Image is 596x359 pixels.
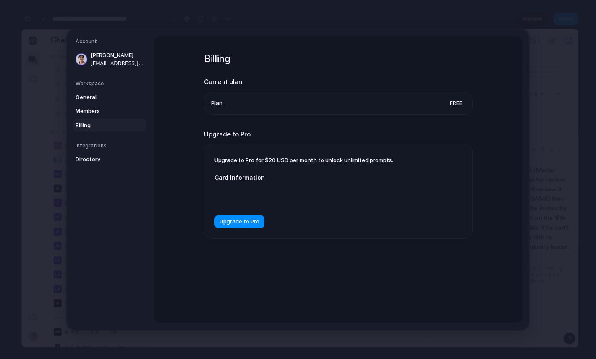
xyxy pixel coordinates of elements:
button: anteriore [30,160,129,175]
span: [PERSON_NAME] [45,209,126,217]
span: anteriore [45,163,126,172]
button: [PERSON_NAME] [30,236,129,251]
a: Directory [73,153,146,166]
a: Billing [73,119,146,132]
span: [PERSON_NAME] [45,224,126,232]
span: [DATE] – [DATE] [440,123,568,130]
span: feedback [45,39,126,47]
a: [PERSON_NAME][EMAIL_ADDRESS][DOMAIN_NAME] [73,49,146,70]
span: Billing [76,121,129,130]
button: feedback [30,36,129,51]
a: General [73,91,146,104]
img: logo-mark-swarm-black-20-20.svg [7,7,17,17]
img: AC [497,7,507,17]
span: Free [447,99,465,107]
span: Hives [30,103,55,113]
span: [PERSON_NAME] [45,148,126,157]
span: Upgrade to Pro [220,217,259,226]
button: introductions [30,66,129,81]
img: CF [506,7,516,17]
span: 9 [519,8,524,16]
button: Choose time range [441,58,574,76]
span: general [45,84,126,93]
button: pioneer-dev-ai [30,326,129,341]
h2: Upgrade to Pro [204,130,473,139]
h1: Chat [30,6,49,16]
button: deepfraction [30,190,129,205]
span: Upgrade to Pro for $20 USD per month to unlock unlimited prompts. [214,157,393,163]
span: mashup-garage [45,284,126,293]
span: ailytics [45,133,126,142]
span: [PERSON_NAME] [45,239,126,247]
iframe: Secure card payment input frame [221,192,376,200]
span: pioneer-dev-ai [45,330,126,338]
span: General [76,93,129,102]
span: [PERSON_NAME] [45,254,126,262]
button: ml4data [30,296,129,311]
span: Choose time range [456,63,558,72]
button: mashup-garage [30,281,129,296]
button: [PERSON_NAME] [30,266,129,281]
span: deepfraction [45,194,126,202]
div: Chito from Swarm shared an MSA (Master Service Agreement) with Abhishek for review. [PERSON_NAME]... [435,143,579,234]
span: Members [76,107,129,115]
button: Upgrade to Pro [214,215,264,228]
span: oneseven-tech [45,314,126,323]
span: betterbrain [45,178,126,187]
span: [PERSON_NAME] [45,269,126,278]
button: [PERSON_NAME] [30,220,129,236]
button: Reset [531,39,574,50]
span: discussions-ai [45,54,126,63]
a: Members [73,105,146,118]
h1: Billing [204,51,473,66]
button: [PERSON_NAME] [30,145,129,160]
span: ml4data [45,299,126,308]
h4: Summary of messages in #betterbrain [440,94,574,121]
span: introductions [45,69,126,78]
button: betterbrain [140,3,206,20]
span: AI-generated content may not always be correct. Your feedback matters. [435,248,579,268]
span: betterbrain [153,7,193,17]
img: CF [489,7,499,17]
button: ai-hive [30,115,129,130]
button: [PERSON_NAME] [30,251,129,266]
h2: Current plan [204,77,473,87]
h5: Integrations [76,142,146,149]
button: [PERSON_NAME] [30,205,129,220]
button: general [30,81,129,96]
span: Generate Summary [441,36,510,53]
button: discussions-ai [30,51,129,66]
h5: Workspace [76,80,146,87]
button: CFACCF9 [486,3,529,20]
span: Community [30,26,72,32]
span: ai-hive [45,118,126,126]
h5: Account [76,38,146,45]
span: Directory [76,155,129,164]
button: ailytics [30,130,129,145]
span: 5 / 5 left [DATE] [510,37,525,52]
button: betterbrain [30,175,129,190]
span: 1 [542,8,546,15]
button: oneseven-tech [30,311,129,326]
span: [EMAIL_ADDRESS][DOMAIN_NAME] [91,60,144,67]
span: [PERSON_NAME] [91,51,144,60]
span: Plan [211,99,222,107]
label: Card Information [214,173,382,182]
